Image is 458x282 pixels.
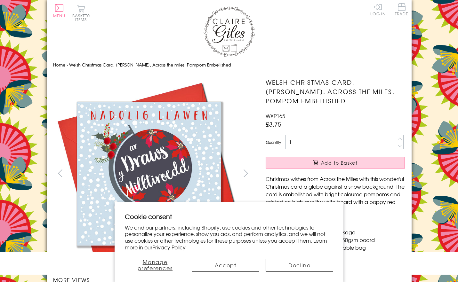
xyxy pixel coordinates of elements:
span: Menu [53,13,66,19]
h1: Welsh Christmas Card, [PERSON_NAME], Across the miles, Pompom Embellished [266,78,405,105]
a: Home [53,62,65,68]
span: 0 items [75,13,90,22]
nav: breadcrumbs [53,59,405,72]
a: Log In [370,3,386,16]
img: Claire Giles Greetings Cards [204,6,255,57]
span: £3.75 [266,120,281,129]
h2: Cookie consent [125,212,333,221]
span: Manage preferences [138,258,173,272]
span: WXP165 [266,112,285,120]
a: Trade [395,3,408,17]
p: We and our partners, including Shopify, use cookies and other technologies to personalize your ex... [125,224,333,251]
button: Add to Basket [266,157,405,168]
button: Manage preferences [125,259,185,272]
button: prev [53,166,68,180]
p: Christmas wishes from Across the Miles with this wonderful Christmas card a globe against a snow ... [266,175,405,213]
label: Quantity [266,139,281,145]
button: Accept [192,259,259,272]
a: Privacy Policy [152,243,186,251]
span: › [67,62,68,68]
span: Trade [395,3,408,16]
button: Decline [266,259,333,272]
span: Add to Basket [321,160,358,166]
img: Welsh Christmas Card, Nadolig Llawen, Across the miles, Pompom Embellished [53,78,245,270]
span: Welsh Christmas Card, [PERSON_NAME], Across the miles, Pompom Embellished [69,62,231,68]
button: Menu [53,4,66,18]
img: Welsh Christmas Card, Nadolig Llawen, Across the miles, Pompom Embellished [253,78,445,231]
button: Basket0 items [72,5,90,21]
button: next [238,166,253,180]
